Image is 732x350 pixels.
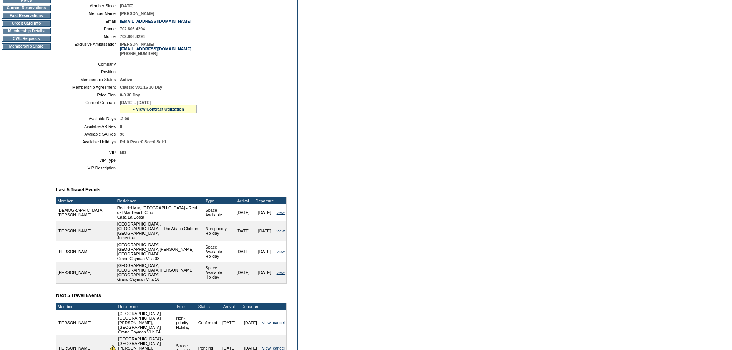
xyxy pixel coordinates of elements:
td: Arrival [232,197,254,204]
td: Type [204,197,232,204]
td: Space Available Holiday [204,241,232,262]
a: view [277,229,285,233]
td: Current Contract: [59,100,117,113]
td: Available Holidays: [59,139,117,144]
td: Space Available Holiday [204,262,232,283]
td: Mobile: [59,34,117,39]
td: [GEOGRAPHIC_DATA] - [GEOGRAPHIC_DATA][PERSON_NAME], [GEOGRAPHIC_DATA] Grand Cayman Villa 16 [116,262,204,283]
a: view [277,249,285,254]
span: 98 [120,132,124,136]
a: [EMAIL_ADDRESS][DOMAIN_NAME] [120,46,191,51]
td: VIP Type: [59,158,117,163]
td: Position: [59,70,117,74]
td: Departure [254,197,276,204]
td: Departure [240,303,261,310]
span: [PERSON_NAME] [120,11,154,16]
span: Pri:0 Peak:0 Sec:0 Sel:1 [120,139,166,144]
td: Available SA Res: [59,132,117,136]
td: [PERSON_NAME] [56,310,108,335]
td: Membership Status: [59,77,117,82]
span: 702.806.4294 [120,34,145,39]
td: [DATE] [254,204,276,221]
span: [PERSON_NAME] [PHONE_NUMBER] [120,42,191,56]
td: Available AR Res: [59,124,117,129]
a: cancel [273,320,285,325]
td: [GEOGRAPHIC_DATA] - [GEOGRAPHIC_DATA][PERSON_NAME], [GEOGRAPHIC_DATA] Grand Cayman Villa 08 [116,241,204,262]
td: Exclusive Ambassador: [59,42,117,56]
td: Phone: [59,27,117,31]
a: view [277,210,285,215]
td: Member Since: [59,3,117,8]
td: Status [197,303,218,310]
td: Available Days: [59,116,117,121]
td: Membership Details [2,28,51,34]
td: Member [56,303,108,310]
td: [DATE] [240,310,261,335]
td: [DATE] [232,262,254,283]
a: view [277,270,285,275]
td: VIP: [59,150,117,155]
span: 702.806.4294 [120,27,145,31]
a: view [262,320,271,325]
td: [DATE] [232,221,254,241]
td: Space Available [204,204,232,221]
td: Arrival [218,303,240,310]
td: Residence [117,303,175,310]
td: Membership Agreement: [59,85,117,90]
td: Member [56,197,116,204]
td: [GEOGRAPHIC_DATA] - [GEOGRAPHIC_DATA][PERSON_NAME], [GEOGRAPHIC_DATA] Grand Cayman Villa 04 [117,310,175,335]
b: Next 5 Travel Events [56,293,101,298]
span: NO [120,150,126,155]
td: Past Reservations [2,13,51,19]
td: [DATE] [254,221,276,241]
td: Membership Share [2,43,51,50]
a: [EMAIL_ADDRESS][DOMAIN_NAME] [120,19,191,23]
td: [DATE] [218,310,240,335]
td: CWL Requests [2,36,51,42]
td: Type [175,303,197,310]
b: Last 5 Travel Events [56,187,100,192]
td: VIP Description: [59,166,117,170]
span: [DATE] [120,3,133,8]
td: [PERSON_NAME] [56,241,116,262]
td: Current Reservations [2,5,51,11]
td: Confirmed [197,310,218,335]
span: 0-0 30 Day [120,93,140,97]
span: 0 [120,124,122,129]
td: Non-priority Holiday [175,310,197,335]
td: Credit Card Info [2,20,51,27]
td: [GEOGRAPHIC_DATA], [GEOGRAPHIC_DATA] - The Abaco Club on [GEOGRAPHIC_DATA] Jumentos [116,221,204,241]
td: [DEMOGRAPHIC_DATA][PERSON_NAME] [56,204,116,221]
span: Active [120,77,132,82]
span: Classic v01.15 30 Day [120,85,162,90]
td: [DATE] [232,241,254,262]
td: Member Name: [59,11,117,16]
td: [DATE] [254,241,276,262]
td: [PERSON_NAME] [56,262,116,283]
td: [PERSON_NAME] [56,221,116,241]
td: Price Plan: [59,93,117,97]
span: [DATE] - [DATE] [120,100,151,105]
td: Real del Mar, [GEOGRAPHIC_DATA] - Real del Mar Beach Club Casa La Costa [116,204,204,221]
td: Residence [116,197,204,204]
td: [DATE] [232,204,254,221]
a: » View Contract Utilization [133,107,184,111]
td: Company: [59,62,117,66]
td: Email: [59,19,117,23]
td: [DATE] [254,262,276,283]
span: -2.00 [120,116,129,121]
td: Non-priority Holiday [204,221,232,241]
